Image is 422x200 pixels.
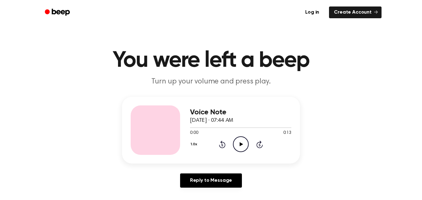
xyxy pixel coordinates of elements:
[190,108,291,117] h3: Voice Note
[190,118,233,123] span: [DATE] · 07:44 AM
[283,130,291,136] span: 0:13
[40,6,75,19] a: Beep
[299,5,325,19] a: Log in
[190,139,199,150] button: 1.0x
[53,49,369,72] h1: You were left a beep
[92,77,330,87] p: Turn up your volume and press play.
[329,6,382,18] a: Create Account
[180,173,242,188] a: Reply to Message
[190,130,198,136] span: 0:00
